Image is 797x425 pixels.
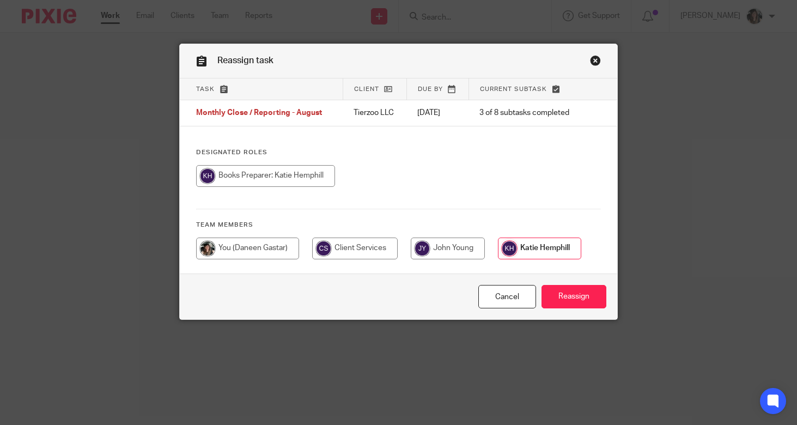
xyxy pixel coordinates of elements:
[354,86,379,92] span: Client
[417,107,458,118] p: [DATE]
[469,100,583,126] td: 3 of 8 subtasks completed
[590,55,601,70] a: Close this dialog window
[217,56,273,65] span: Reassign task
[196,221,601,229] h4: Team members
[542,285,606,308] input: Reassign
[196,148,601,157] h4: Designated Roles
[478,285,536,308] a: Close this dialog window
[418,86,443,92] span: Due by
[196,110,322,117] span: Monthly Close / Reporting - August
[480,86,547,92] span: Current subtask
[196,86,215,92] span: Task
[354,107,396,118] p: Tierzoo LLC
